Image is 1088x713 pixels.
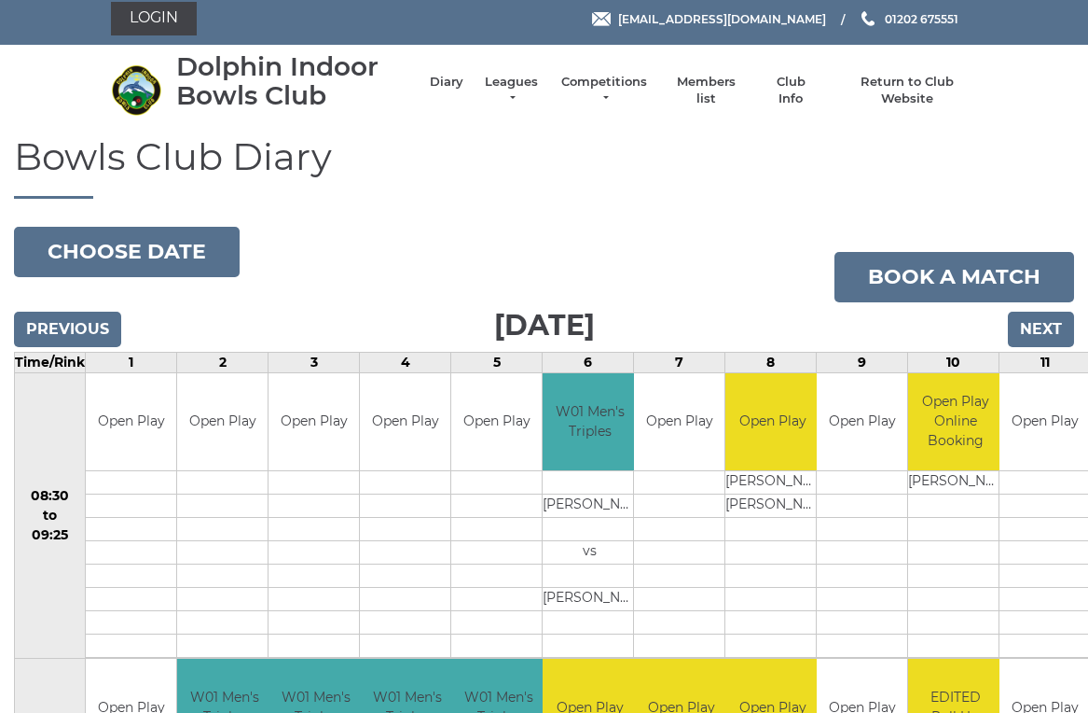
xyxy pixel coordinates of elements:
[543,495,637,518] td: [PERSON_NAME]
[543,373,637,471] td: W01 Men's Triples
[15,372,86,659] td: 08:30 to 09:25
[15,352,86,372] td: Time/Rink
[176,52,411,110] div: Dolphin Indoor Bowls Club
[543,588,637,611] td: [PERSON_NAME]
[360,373,450,471] td: Open Play
[861,11,875,26] img: Phone us
[269,352,360,372] td: 3
[111,64,162,116] img: Dolphin Indoor Bowls Club
[1008,312,1074,347] input: Next
[592,12,611,26] img: Email
[836,74,977,107] a: Return to Club Website
[177,373,268,471] td: Open Play
[725,352,817,372] td: 8
[725,373,819,471] td: Open Play
[634,352,725,372] td: 7
[668,74,745,107] a: Members list
[725,495,819,518] td: [PERSON_NAME]
[618,11,826,25] span: [EMAIL_ADDRESS][DOMAIN_NAME]
[451,373,542,471] td: Open Play
[817,373,907,471] td: Open Play
[86,373,176,471] td: Open Play
[451,352,543,372] td: 5
[177,352,269,372] td: 2
[111,2,197,35] a: Login
[592,10,826,28] a: Email [EMAIL_ADDRESS][DOMAIN_NAME]
[559,74,649,107] a: Competitions
[482,74,541,107] a: Leagues
[360,352,451,372] td: 4
[543,352,634,372] td: 6
[430,74,463,91] a: Diary
[86,352,177,372] td: 1
[725,471,819,495] td: [PERSON_NAME]
[834,252,1074,302] a: Book a match
[817,352,908,372] td: 9
[543,541,637,565] td: vs
[908,471,1002,495] td: [PERSON_NAME]
[14,136,1074,199] h1: Bowls Club Diary
[764,74,818,107] a: Club Info
[908,352,999,372] td: 10
[14,312,121,347] input: Previous
[885,11,958,25] span: 01202 675551
[269,373,359,471] td: Open Play
[14,227,240,277] button: Choose date
[634,373,724,471] td: Open Play
[908,373,1002,471] td: Open Play Online Booking
[859,10,958,28] a: Phone us 01202 675551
